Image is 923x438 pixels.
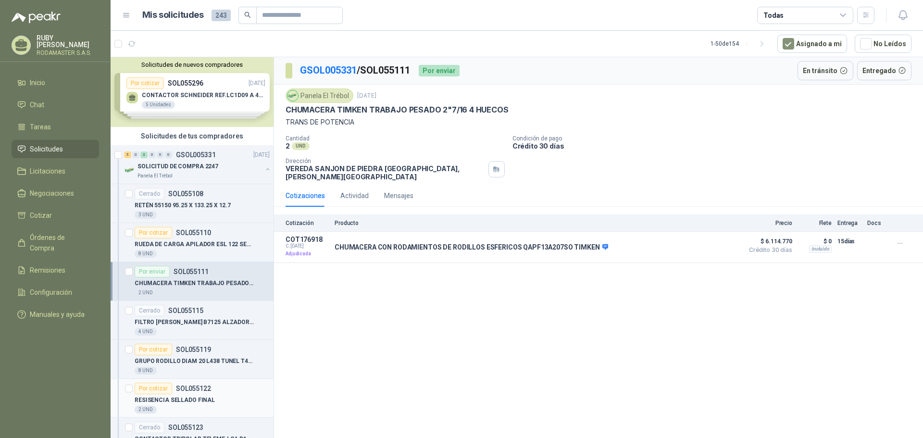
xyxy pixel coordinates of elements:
span: Inicio [30,77,45,88]
p: COT176918 [286,236,329,243]
button: Solicitudes de nuevos compradores [114,61,270,68]
p: TRANS DE POTENCIA [286,117,911,127]
p: Dirección [286,158,485,164]
img: Company Logo [287,90,298,101]
div: Solicitudes de nuevos compradoresPor cotizarSOL055296[DATE] CONTACTOR SCHNEIDER REF.LC1D09 A 440V... [111,57,274,127]
p: CHUMACERA CON RODAMIENTOS DE RODILLOS ESFERICOS QAPF13A207SO TIMKEN [335,243,608,252]
div: 0 [157,151,164,158]
div: Solicitudes de tus compradores [111,127,274,145]
p: [DATE] [357,91,376,100]
p: $ 0 [798,236,832,247]
p: Panela El Trébol [137,172,173,180]
p: SOL055123 [168,424,203,431]
div: Actividad [340,190,369,201]
p: Adjudicada [286,249,329,259]
div: 8 UND [135,367,157,375]
a: Solicitudes [12,140,99,158]
a: Cotizar [12,206,99,225]
a: 5 0 3 0 0 0 GSOL005331[DATE] Company LogoSOLICITUD DE COMPRA 2247Panela El Trébol [124,149,272,180]
p: Docs [867,220,886,226]
p: CHUMACERA TIMKEN TRABAJO PESADO 2"7/16 4 HUECOS [286,105,509,115]
p: GRUPO RODILLO DIAM 20 L438 TUNEL T452 SERIE 7680 REF/MH200293 [135,357,254,366]
a: Chat [12,96,99,114]
div: Cerrado [135,305,164,316]
span: Chat [30,100,44,110]
p: SOLICITUD DE COMPRA 2247 [137,162,218,171]
p: Entrega [837,220,861,226]
p: SOL055110 [176,229,211,236]
p: FILTRO [PERSON_NAME] B7125 ALZADORA 1850 [135,318,254,327]
p: RESISENCIA SELLADO FINAL [135,396,215,405]
p: SOL055119 [176,346,211,353]
div: 0 [165,151,172,158]
div: 3 [140,151,148,158]
div: 8 UND [135,250,157,258]
a: Inicio [12,74,99,92]
span: 243 [212,10,231,21]
span: Órdenes de Compra [30,232,90,253]
div: 0 [149,151,156,158]
span: Manuales y ayuda [30,309,85,320]
a: Órdenes de Compra [12,228,99,257]
button: Asignado a mi [777,35,847,53]
span: Negociaciones [30,188,74,199]
a: Por cotizarSOL055110RUEDA DE CARGA APILADOR ESL 122 SERIE8 UND [111,223,274,262]
span: Cotizar [30,210,52,221]
p: Cotización [286,220,329,226]
div: 2 UND [135,406,157,413]
p: Flete [798,220,832,226]
div: Incluido [809,245,832,253]
a: Por enviarSOL055111CHUMACERA TIMKEN TRABAJO PESADO 2"7/16 4 HUECOS2 UND [111,262,274,301]
p: Producto [335,220,738,226]
p: VEREDA SANJON DE PIEDRA [GEOGRAPHIC_DATA] , [PERSON_NAME][GEOGRAPHIC_DATA] [286,164,485,181]
div: Mensajes [384,190,413,201]
div: Por cotizar [135,383,172,394]
img: Company Logo [124,164,136,176]
p: 2 [286,142,290,150]
a: CerradoSOL055115FILTRO [PERSON_NAME] B7125 ALZADORA 18504 UND [111,301,274,340]
p: [DATE] [253,150,270,160]
p: GSOL005331 [176,151,216,158]
h1: Mis solicitudes [142,8,204,22]
div: 0 [132,151,139,158]
p: RUEDA DE CARGA APILADOR ESL 122 SERIE [135,240,254,249]
div: Cotizaciones [286,190,325,201]
a: CerradoSOL055108RETÉN 55150 95.25 X 133.25 X 12.73 UND [111,184,274,223]
a: Negociaciones [12,184,99,202]
a: GSOL005331 [300,64,357,76]
p: Precio [744,220,792,226]
span: C: [DATE] [286,243,329,249]
div: Panela El Trébol [286,88,353,103]
div: Cerrado [135,422,164,433]
p: RUBY [PERSON_NAME] [37,35,99,48]
a: Por cotizarSOL055119GRUPO RODILLO DIAM 20 L438 TUNEL T452 SERIE 7680 REF/MH2002938 UND [111,340,274,379]
button: En tránsito [798,61,853,80]
span: Crédito 30 días [744,247,792,253]
div: UND [292,142,310,150]
p: 15 días [837,236,861,247]
p: CHUMACERA TIMKEN TRABAJO PESADO 2"7/16 4 HUECOS [135,279,254,288]
p: Condición de pago [512,135,919,142]
span: $ 6.114.770 [744,236,792,247]
button: No Leídos [855,35,911,53]
div: Por cotizar [135,344,172,355]
span: Configuración [30,287,72,298]
a: Remisiones [12,261,99,279]
div: 4 UND [135,328,157,336]
p: / SOL055111 [300,63,411,78]
span: Solicitudes [30,144,63,154]
div: 5 [124,151,131,158]
p: SOL055115 [168,307,203,314]
span: Licitaciones [30,166,65,176]
div: Por cotizar [135,227,172,238]
a: Configuración [12,283,99,301]
a: Tareas [12,118,99,136]
div: Todas [763,10,784,21]
a: Por cotizarSOL055122RESISENCIA SELLADO FINAL2 UND [111,379,274,418]
div: 2 UND [135,289,157,297]
p: RODAMASTER S.A.S. [37,50,99,56]
div: Por enviar [135,266,170,277]
span: Remisiones [30,265,65,275]
div: 3 UND [135,211,157,219]
a: Manuales y ayuda [12,305,99,324]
